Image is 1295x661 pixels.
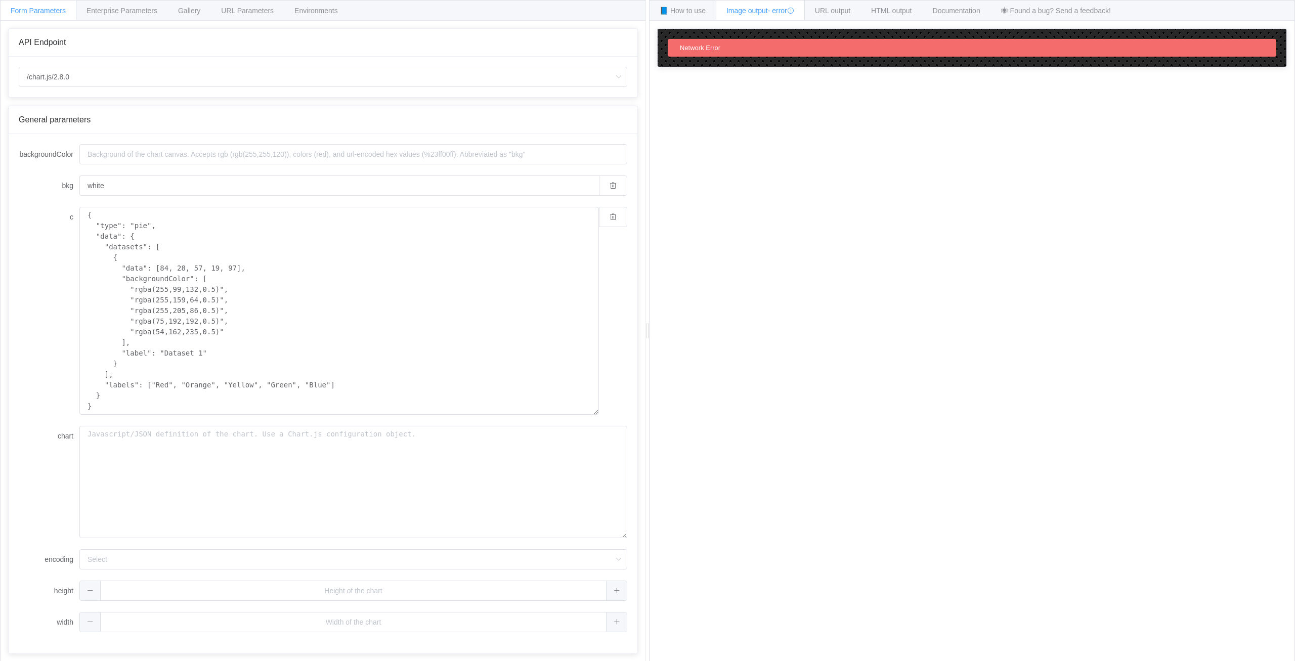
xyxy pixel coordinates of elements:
[79,175,599,196] input: Background of the chart canvas. Accepts rgb (rgb(255,255,120)), colors (red), and url-encoded hex...
[19,144,79,164] label: backgroundColor
[768,7,794,15] span: - error
[221,7,274,15] span: URL Parameters
[660,7,706,15] span: 📘 How to use
[11,7,66,15] span: Form Parameters
[19,67,627,87] input: Select
[79,549,627,569] input: Select
[933,7,980,15] span: Documentation
[19,38,66,47] span: API Endpoint
[294,7,338,15] span: Environments
[1001,7,1111,15] span: 🕷 Found a bug? Send a feedback!
[871,7,912,15] span: HTML output
[19,175,79,196] label: bkg
[87,7,157,15] span: Enterprise Parameters
[680,44,720,52] span: Network Error
[19,207,79,227] label: c
[726,7,794,15] span: Image output
[815,7,850,15] span: URL output
[178,7,200,15] span: Gallery
[19,549,79,569] label: encoding
[19,581,79,601] label: height
[79,612,627,632] input: Width of the chart
[79,144,627,164] input: Background of the chart canvas. Accepts rgb (rgb(255,255,120)), colors (red), and url-encoded hex...
[19,115,91,124] span: General parameters
[19,612,79,632] label: width
[19,426,79,446] label: chart
[79,581,627,601] input: Height of the chart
